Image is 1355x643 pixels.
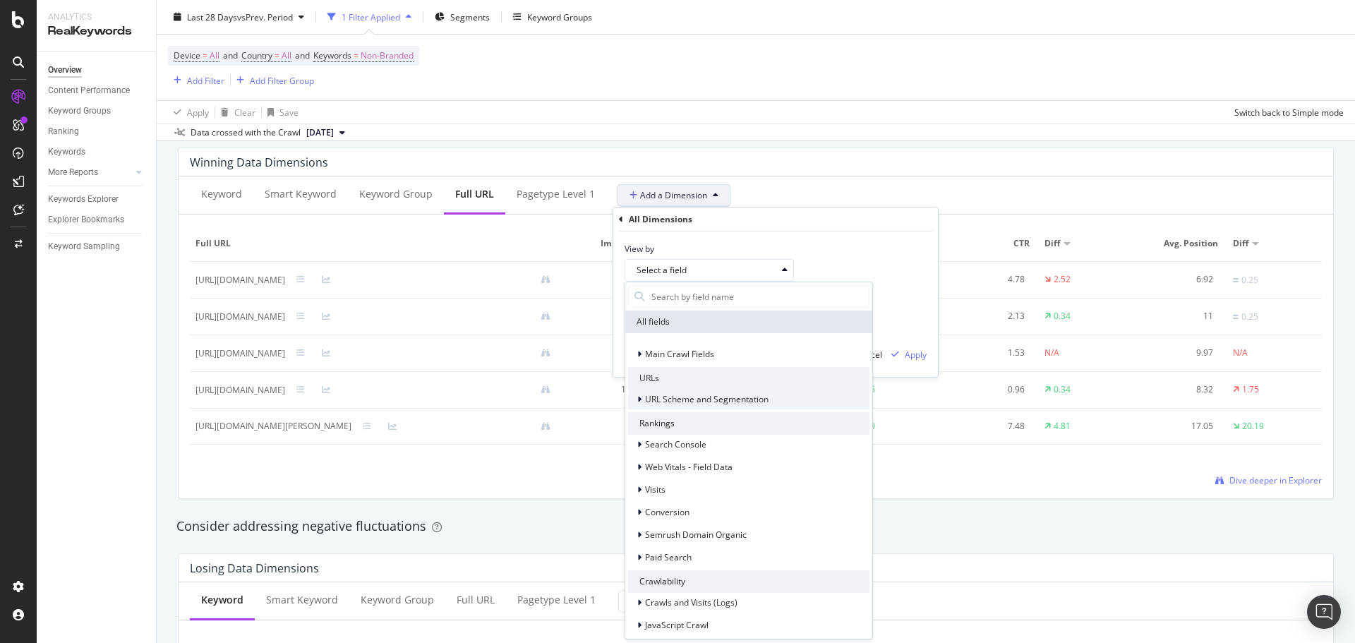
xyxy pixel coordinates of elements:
div: 1,798 [573,273,648,286]
span: Country [241,49,272,61]
button: [DATE] [301,124,351,141]
span: Conversion [645,506,689,518]
a: Explorer Bookmarks [48,212,146,227]
div: Open Intercom Messenger [1307,595,1341,629]
div: Content Performance [48,83,130,98]
div: Winning Data Dimensions [190,155,328,169]
a: Ranking [48,124,146,139]
span: Impressions [573,237,653,250]
div: Keyword Sampling [48,239,120,254]
div: 0.34 [1054,310,1071,323]
button: Add Filter [168,72,224,89]
span: Segments [450,11,490,23]
div: Apply [905,349,927,361]
div: 4.78 [950,273,1025,286]
img: Equal [1233,278,1239,282]
button: Save [262,101,299,124]
div: Data crossed with the Crawl [191,126,301,139]
span: Keywords [313,49,351,61]
div: Add Filter [187,74,224,86]
div: 8,591 [573,310,648,323]
button: Select a field [625,259,794,282]
div: All Dimensions [629,213,692,225]
div: [URL][DOMAIN_NAME] [195,347,285,360]
div: Analytics [48,11,145,23]
span: = [354,49,359,61]
div: [URL][DOMAIN_NAME] [195,311,285,323]
div: Keyword Groups [48,104,111,119]
a: Dive deeper in Explorer [1215,474,1322,486]
div: Full URL [455,187,494,201]
span: Non-Branded [361,46,414,66]
a: Keyword Groups [48,104,146,119]
span: Device [174,49,200,61]
a: Keywords Explorer [48,192,146,207]
span: Semrush Domain Organic [645,529,747,541]
div: N/A [1233,347,1248,359]
div: 1.75 [1242,383,1259,396]
div: 2,605 [573,347,648,359]
div: [URL][DOMAIN_NAME] [195,274,285,287]
a: Keywords [48,145,146,160]
span: Search Console [645,438,706,450]
div: 481 [573,420,648,433]
div: Keywords [48,145,85,160]
div: Switch back to Simple mode [1234,106,1344,118]
div: Smart Keyword [265,187,337,201]
span: Last 28 Days [187,11,237,23]
span: JavaScript Crawl [645,619,709,631]
span: URL Scheme and Segmentation [645,393,769,405]
div: pagetype Level 1 [517,187,595,201]
span: Main Crawl Fields [645,348,714,360]
div: 9.97 [1139,347,1214,359]
a: Content Performance [48,83,146,98]
div: 7.48 [950,420,1025,433]
div: Losing Data Dimensions [190,561,319,575]
span: Web Vitals - Field Data [645,461,733,473]
div: RealKeywords [48,23,145,40]
div: N/A [1044,347,1059,359]
a: Overview [48,63,146,78]
span: Full URL [195,237,558,250]
button: 1 Filter Applied [322,6,417,28]
div: 11 [1139,310,1214,323]
div: Keyword Groups [527,11,592,23]
span: and [295,49,310,61]
div: 1 Filter Applied [342,11,400,23]
div: URLs [628,367,869,390]
div: 2.52 [1054,273,1071,286]
span: Avg. Position [1139,237,1219,250]
div: Add Filter Group [250,74,314,86]
div: 0.25 [1241,311,1258,323]
div: pagetype Level 1 [517,593,596,607]
div: Consider addressing negative fluctuations [176,517,1335,536]
span: 2025 Aug. 19th [306,126,334,139]
div: 8.32 [1139,383,1214,396]
div: Overview [48,63,82,78]
button: Switch back to Simple mode [1229,101,1344,124]
button: Add a Dimension [618,184,730,207]
span: Paid Search [645,551,692,563]
div: [URL][DOMAIN_NAME] [195,384,285,397]
button: Segments [429,6,495,28]
a: More Reports [48,165,132,180]
div: 0.34 [1054,383,1071,396]
span: Add a Dimension [630,189,707,201]
div: 0.96 [950,383,1025,396]
button: Apply [886,343,927,366]
span: All [210,46,219,66]
input: Search by field name [650,286,869,307]
div: Keyword Group [361,593,434,607]
span: and [223,49,238,61]
div: 1.53 [950,347,1025,359]
span: Diff [1233,237,1248,250]
div: Keyword [201,187,242,201]
button: Apply [168,101,209,124]
button: Clear [215,101,255,124]
button: Last 28 DaysvsPrev. Period [168,6,310,28]
span: = [203,49,207,61]
span: CTR [950,237,1030,250]
div: Keyword Group [359,187,433,201]
div: 17.05 [1139,420,1214,433]
div: Explorer Bookmarks [48,212,124,227]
